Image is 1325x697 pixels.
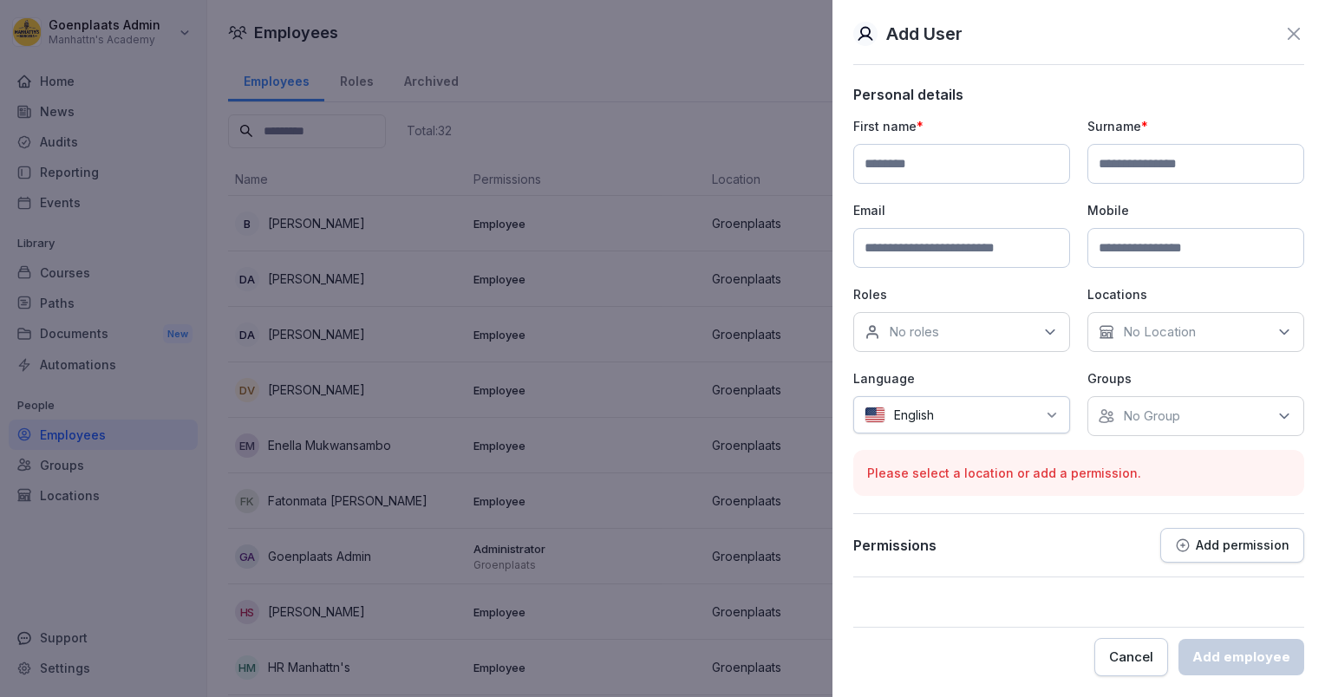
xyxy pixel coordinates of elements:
button: Cancel [1094,638,1168,676]
div: Add employee [1192,648,1290,667]
p: Language [853,369,1070,388]
button: Add permission [1160,528,1304,563]
p: No Group [1123,407,1180,425]
p: Personal details [853,86,1304,103]
p: Surname [1087,117,1304,135]
p: Groups [1087,369,1304,388]
p: Add User [886,21,963,47]
p: Permissions [853,537,937,554]
img: us.svg [865,407,885,423]
p: Add permission [1196,538,1289,552]
button: Add employee [1178,639,1304,675]
p: Mobile [1087,201,1304,219]
div: English [853,396,1070,433]
p: First name [853,117,1070,135]
p: Roles [853,285,1070,303]
p: No roles [889,323,939,341]
div: Cancel [1109,648,1153,667]
p: Email [853,201,1070,219]
p: Locations [1087,285,1304,303]
p: No Location [1123,323,1196,341]
p: Please select a location or add a permission. [867,464,1290,482]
